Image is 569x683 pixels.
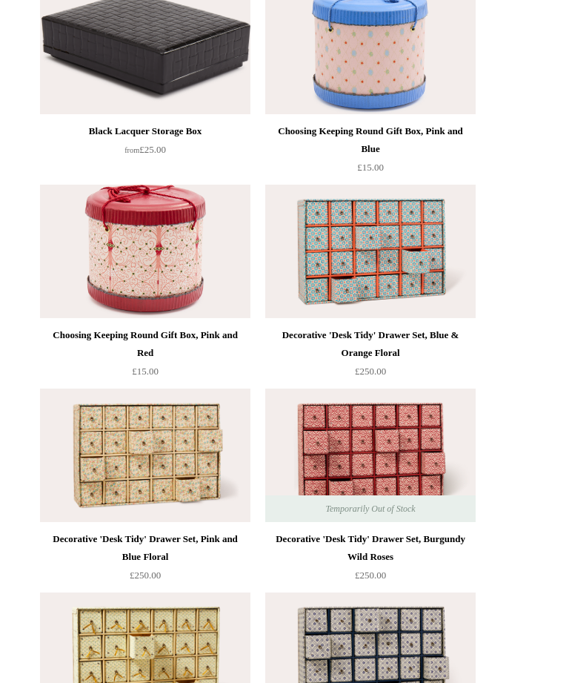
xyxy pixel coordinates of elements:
div: Choosing Keeping Round Gift Box, Pink and Blue [269,123,472,159]
span: £15.00 [357,162,384,174]
img: Choosing Keeping Round Gift Box, Pink and Red [40,185,250,319]
a: Decorative 'Desk Tidy' Drawer Set, Pink and Blue Floral Decorative 'Desk Tidy' Drawer Set, Pink a... [40,389,250,523]
div: Decorative 'Desk Tidy' Drawer Set, Blue & Orange Floral [269,327,472,363]
img: Decorative 'Desk Tidy' Drawer Set, Pink and Blue Floral [40,389,250,523]
span: £25.00 [124,145,166,156]
a: Decorative 'Desk Tidy' Drawer Set, Pink and Blue Floral £250.00 [40,531,250,592]
a: Black Lacquer Storage Box from£25.00 [40,123,250,184]
span: £15.00 [132,366,159,377]
a: Choosing Keeping Round Gift Box, Pink and Blue £15.00 [265,123,476,184]
img: Decorative 'Desk Tidy' Drawer Set, Blue & Orange Floral [265,185,476,319]
div: Decorative 'Desk Tidy' Drawer Set, Burgundy Wild Roses [269,531,472,567]
span: £250.00 [130,570,161,581]
img: Decorative 'Desk Tidy' Drawer Set, Burgundy Wild Roses [265,389,476,523]
a: Decorative 'Desk Tidy' Drawer Set, Blue & Orange Floral £250.00 [265,327,476,388]
a: Choosing Keeping Round Gift Box, Pink and Red £15.00 [40,327,250,388]
span: from [124,147,139,155]
div: Decorative 'Desk Tidy' Drawer Set, Pink and Blue Floral [44,531,247,567]
span: £250.00 [355,570,386,581]
a: Decorative 'Desk Tidy' Drawer Set, Blue & Orange Floral Decorative 'Desk Tidy' Drawer Set, Blue &... [265,185,476,319]
span: Temporarily Out of Stock [310,496,430,523]
a: Choosing Keeping Round Gift Box, Pink and Red Choosing Keeping Round Gift Box, Pink and Red [40,185,250,319]
a: Decorative 'Desk Tidy' Drawer Set, Burgundy Wild Roses Decorative 'Desk Tidy' Drawer Set, Burgund... [265,389,476,523]
span: £250.00 [355,366,386,377]
div: Choosing Keeping Round Gift Box, Pink and Red [44,327,247,363]
a: Decorative 'Desk Tidy' Drawer Set, Burgundy Wild Roses £250.00 [265,531,476,592]
div: Black Lacquer Storage Box [44,123,247,141]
